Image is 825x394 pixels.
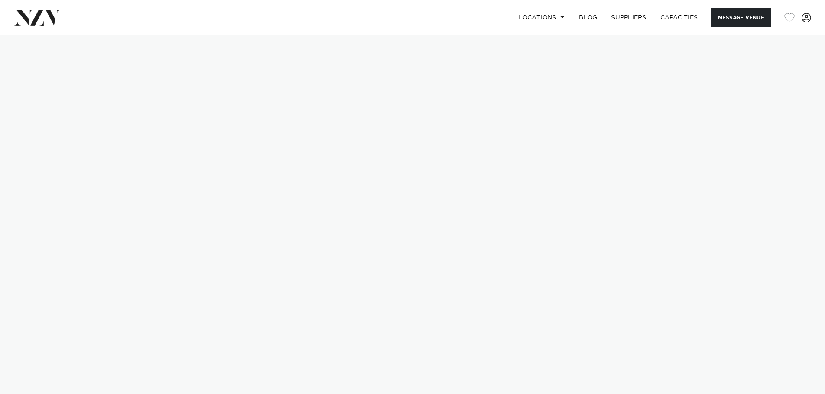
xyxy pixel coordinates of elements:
a: Locations [511,8,572,27]
a: BLOG [572,8,604,27]
a: SUPPLIERS [604,8,653,27]
button: Message Venue [711,8,771,27]
img: nzv-logo.png [14,10,61,25]
a: Capacities [654,8,705,27]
